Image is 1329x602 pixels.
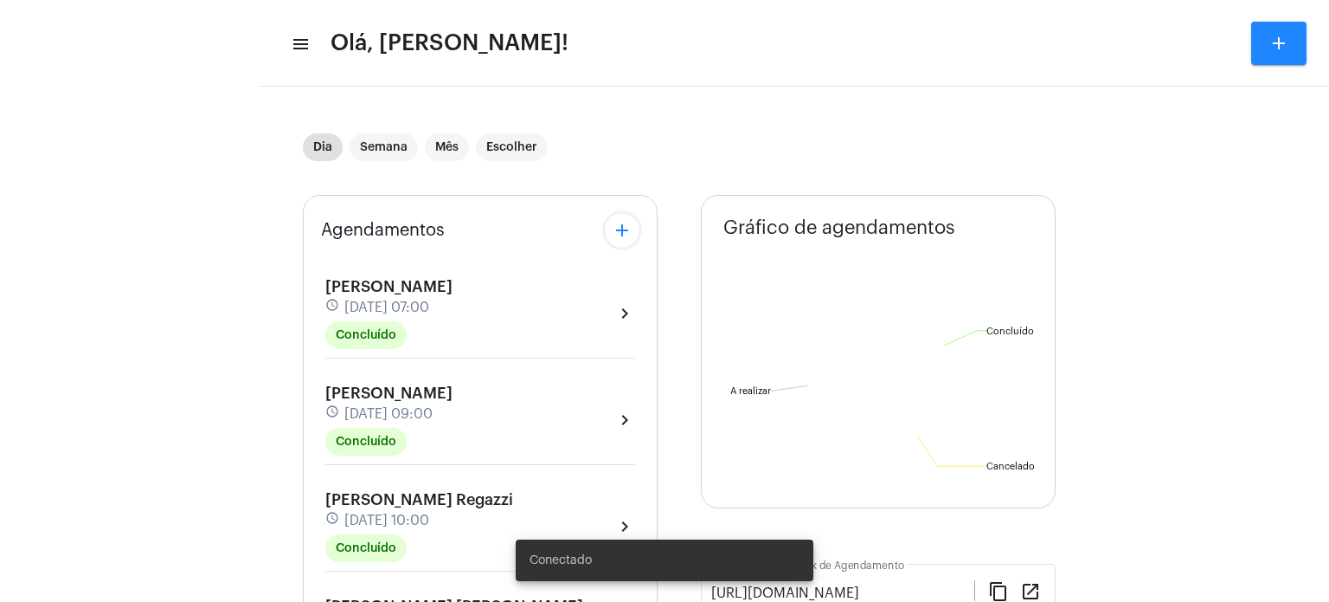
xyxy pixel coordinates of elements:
[612,220,632,241] mat-icon: add
[344,513,429,528] span: [DATE] 10:00
[344,406,433,422] span: [DATE] 09:00
[476,133,548,161] mat-chip: Escolher
[303,133,343,161] mat-chip: Dia
[344,300,429,315] span: [DATE] 07:00
[325,405,341,424] mat-icon: schedule
[425,133,469,161] mat-chip: Mês
[614,516,635,537] mat-icon: chevron_right
[350,133,418,161] mat-chip: Semana
[331,29,568,57] span: Olá, [PERSON_NAME]!
[1020,580,1041,601] mat-icon: open_in_new
[723,217,955,238] span: Gráfico de agendamentos
[325,298,341,317] mat-icon: schedule
[986,462,1035,471] text: Cancelado
[614,303,635,324] mat-icon: chevron_right
[614,410,635,430] mat-icon: chevron_right
[986,327,1034,336] text: Concluído
[325,511,341,530] mat-icon: schedule
[321,221,445,240] span: Agendamentos
[1268,33,1289,54] mat-icon: add
[988,580,1009,601] mat-icon: content_copy
[530,552,592,569] span: Conectado
[325,279,453,295] span: [PERSON_NAME]
[711,586,974,601] input: Link
[325,534,407,562] mat-chip: Concluído
[325,428,407,456] mat-chip: Concluído
[325,321,407,349] mat-chip: Concluído
[325,492,513,508] span: [PERSON_NAME] Regazzi
[730,386,771,396] text: A realizar
[291,34,308,55] mat-icon: sidenav icon
[325,385,453,401] span: [PERSON_NAME]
